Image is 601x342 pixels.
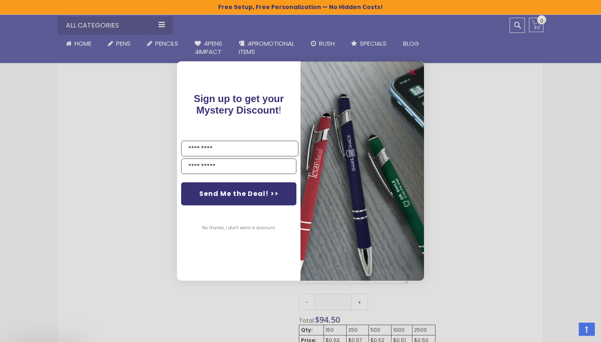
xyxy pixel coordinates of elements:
[198,218,280,238] button: No thanks, I don't want a discount.
[181,182,296,205] button: Send Me the Deal! >>
[194,93,284,116] span: !
[194,93,284,116] span: Sign up to get your Mystery Discount
[300,61,424,281] img: pop-up-image
[406,65,419,79] button: Close dialog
